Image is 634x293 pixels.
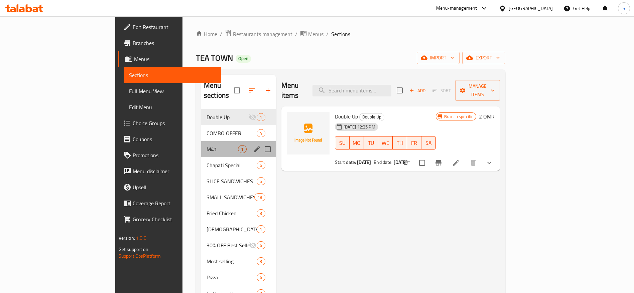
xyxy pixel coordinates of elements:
[133,119,216,127] span: Choice Groups
[260,82,276,98] button: Add section
[207,225,257,233] div: Iftar Combo
[133,183,216,191] span: Upsell
[207,145,238,153] span: M41
[124,67,221,83] a: Sections
[201,109,276,125] div: Double Up1
[257,129,265,137] div: items
[201,125,276,141] div: COMBO OFFER4
[364,136,378,150] button: TU
[465,155,481,171] button: delete
[201,237,276,253] div: 30% OFF Best Sellers6
[393,83,407,97] span: Select section
[441,113,476,120] span: Branch specific
[201,173,276,189] div: SLICE SANDWICHES5
[381,138,390,148] span: WE
[312,85,391,96] input: search
[207,257,257,265] span: Most selling
[236,55,251,63] div: Open
[407,85,428,96] button: Add
[394,158,408,167] b: [DATE]
[118,131,221,147] a: Coupons
[207,273,257,281] span: Pizza
[422,54,454,62] span: import
[119,234,135,242] span: Version:
[300,30,324,38] a: Menus
[399,155,415,171] button: sort-choices
[118,35,221,51] a: Branches
[196,30,505,38] nav: breadcrumb
[281,80,305,100] h2: Menu items
[249,113,257,121] svg: Inactive section
[257,177,265,185] div: items
[207,113,249,121] span: Double Up
[118,195,221,211] a: Coverage Report
[341,124,378,130] span: [DATE] 12:35 PM
[410,138,419,148] span: FR
[133,151,216,159] span: Promotions
[255,194,265,201] span: 18
[623,5,625,12] span: S
[118,51,221,67] a: Menus
[357,158,371,167] b: [DATE]
[359,113,384,121] div: Double Up
[118,115,221,131] a: Choice Groups
[236,56,251,61] span: Open
[124,83,221,99] a: Full Menu View
[119,252,161,260] a: Support.OpsPlatform
[485,159,493,167] svg: Show Choices
[481,155,497,171] button: show more
[257,130,265,136] span: 4
[225,30,292,38] a: Restaurants management
[468,54,500,62] span: export
[461,82,495,99] span: Manage items
[118,211,221,227] a: Grocery Checklist
[352,138,361,148] span: MO
[133,39,216,47] span: Branches
[207,161,257,169] span: Chapati Special
[257,241,265,249] div: items
[308,30,324,38] span: Menus
[118,147,221,163] a: Promotions
[136,234,146,242] span: 1.0.0
[367,138,376,148] span: TU
[462,52,505,64] button: export
[331,30,350,38] span: Sections
[230,83,244,97] span: Select all sections
[134,55,216,63] span: Menus
[287,112,330,155] img: Double Up
[257,114,265,120] span: 1
[326,30,329,38] li: /
[207,209,257,217] span: Fried Chicken
[201,157,276,173] div: Chapati Special6
[257,257,265,265] div: items
[238,146,246,153] span: 1
[479,112,495,121] h6: 2 OMR
[257,225,265,233] div: items
[393,136,407,150] button: TH
[509,5,553,12] div: [GEOGRAPHIC_DATA]
[244,82,260,98] span: Sort sections
[201,221,276,237] div: [DEMOGRAPHIC_DATA] Combo1
[124,99,221,115] a: Edit Menu
[118,163,221,179] a: Menu disclaimer
[455,80,500,101] button: Manage items
[360,113,384,121] span: Double Up
[350,136,364,150] button: MO
[257,178,265,185] span: 5
[129,87,216,95] span: Full Menu View
[254,193,265,201] div: items
[430,155,447,171] button: Branch-specific-item
[257,274,265,281] span: 6
[119,245,149,254] span: Get support on:
[133,199,216,207] span: Coverage Report
[133,167,216,175] span: Menu disclaimer
[201,189,276,205] div: SMALL SANDWICHES18
[129,103,216,111] span: Edit Menu
[407,136,421,150] button: FR
[118,19,221,35] a: Edit Restaurant
[133,23,216,31] span: Edit Restaurant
